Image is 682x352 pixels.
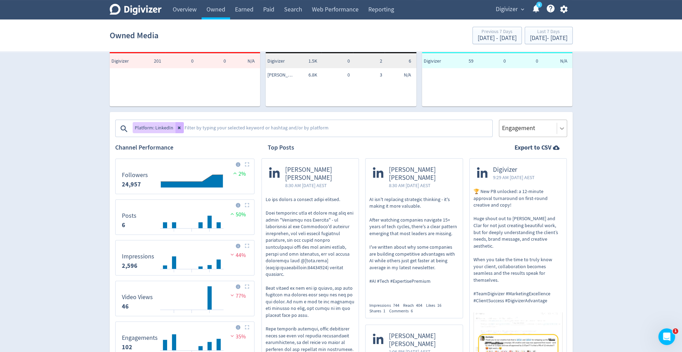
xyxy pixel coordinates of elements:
text: 30/09 [205,312,214,317]
svg: Posts 6 [118,202,251,232]
div: Comments [389,308,417,314]
img: Placeholder [245,284,249,289]
text: 28/09 [188,231,196,236]
span: Digivizer [496,4,518,15]
td: 0 [475,54,508,68]
span: 77% [229,293,246,299]
span: Digivizer [493,166,535,174]
span: 744 [393,303,399,308]
svg: Video Views 46 [118,284,251,313]
img: positive-performance.svg [229,211,236,216]
img: negative-performance.svg [229,293,236,298]
span: expand_more [519,6,526,13]
p: AI isn't replacing strategic thinking - it's making it more valuable. After watching companies na... [369,196,459,285]
span: 404 [416,303,422,308]
button: Last 7 Days[DATE]- [DATE] [525,27,573,44]
table: customized table [110,6,260,106]
td: 0 [319,68,351,82]
span: 1 [673,328,678,334]
span: 50% [229,211,246,218]
div: Shares [369,308,389,314]
span: 1 [383,308,385,314]
span: Emma Lo Russo [267,72,295,79]
td: 0 [163,54,195,68]
dt: Posts [122,212,136,220]
span: Platform: LinkedIn [135,125,173,130]
span: 44% [229,252,246,259]
td: 0 [195,54,228,68]
td: 2 [351,54,384,68]
td: N/A [228,54,260,68]
text: 28/09 [188,272,196,277]
button: Previous 7 Days[DATE] - [DATE] [472,27,522,44]
img: negative-performance.svg [229,252,236,257]
td: 0 [319,54,351,68]
a: 5 [536,2,542,8]
span: 35% [229,333,246,340]
text: 30/09 [205,231,214,236]
span: Digivizer [111,58,139,65]
span: 9:29 AM [DATE] AEST [493,174,535,181]
div: Previous 7 Days [478,29,517,35]
table: customized table [266,6,416,106]
td: 6.8K [287,68,319,82]
span: [PERSON_NAME] [PERSON_NAME] [389,332,455,348]
div: Last 7 Days [530,29,567,35]
span: 8:30 AM [DATE] AEST [389,182,455,189]
h2: Top Posts [268,143,294,152]
svg: Impressions 2,596 [118,243,251,272]
td: N/A [540,54,572,68]
span: [PERSON_NAME] [PERSON_NAME] [389,166,455,182]
span: 8:30 AM [DATE] AEST [285,182,352,189]
text: 26/09 [170,312,178,317]
h2: Channel Performance [115,143,254,152]
dt: Engagements [122,334,158,342]
iframe: Intercom live chat [658,328,675,345]
h1: Owned Media [110,24,158,47]
span: 6 [411,308,413,314]
strong: Export to CSV [515,143,551,152]
span: 16 [437,303,441,308]
img: Placeholder [245,243,249,248]
text: 5 [538,2,540,7]
span: Digivizer [267,58,295,65]
text: 30/09 [205,272,214,277]
button: Digivizer [493,4,526,15]
td: 201 [131,54,163,68]
td: 6 [384,54,416,68]
text: 28/09 [188,312,196,317]
span: 2% [232,170,246,177]
img: positive-performance.svg [232,170,238,176]
strong: 46 [122,302,129,311]
text: 26/09 [170,231,178,236]
span: Digivizer [424,58,452,65]
text: 26/09 [170,272,178,277]
img: Placeholder [245,203,249,207]
img: Placeholder [245,162,249,167]
p: 🏆 New PB unlocked: a 12-minute approval turnaround on first-round creative and copy! Huge shout o... [473,188,563,304]
img: negative-performance.svg [229,333,236,338]
strong: 24,957 [122,180,141,189]
strong: 2,596 [122,262,138,270]
td: 0 [508,54,540,68]
dt: Impressions [122,253,154,261]
div: Likes [426,303,445,309]
svg: Followers 0 [118,162,251,191]
strong: 102 [122,343,132,351]
td: N/A [384,68,416,82]
td: 3 [351,68,384,82]
dt: Followers [122,171,148,179]
table: customized table [422,6,573,106]
span: [PERSON_NAME] [PERSON_NAME] [285,166,352,182]
td: 1.5K [287,54,319,68]
strong: 6 [122,221,125,229]
a: [PERSON_NAME] [PERSON_NAME]8:30 AM [DATE] AESTAI isn't replacing strategic thinking - it's making... [366,159,463,297]
div: Reach [403,303,426,309]
dt: Video Views [122,293,153,301]
div: [DATE] - [DATE] [530,35,567,41]
img: Placeholder [245,325,249,329]
div: [DATE] - [DATE] [478,35,517,41]
div: Impressions [369,303,403,309]
td: 59 [443,54,475,68]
